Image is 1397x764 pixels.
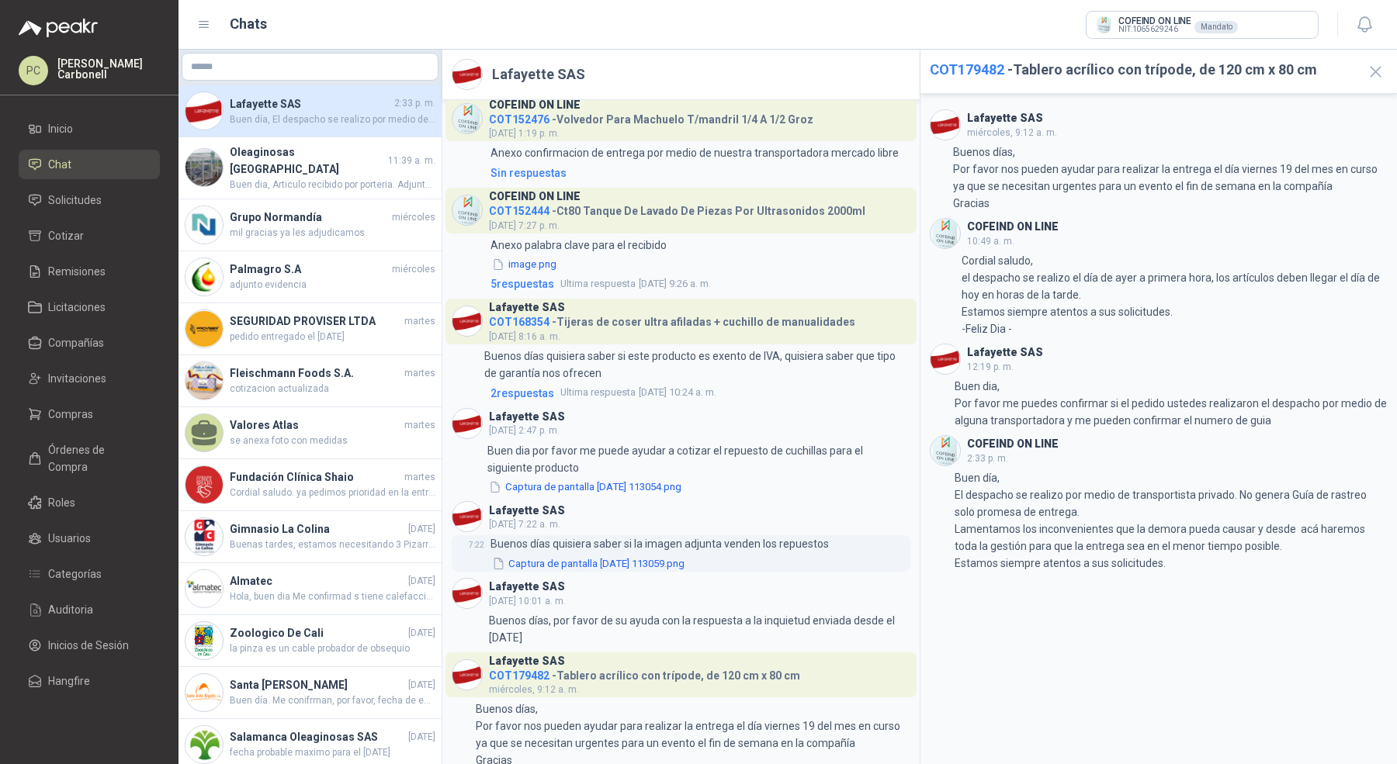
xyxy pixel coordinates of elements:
span: 10:49 a. m. [967,236,1014,247]
a: Cotizar [19,221,160,251]
a: Compras [19,399,160,429]
h3: COFEIND ON LINE [967,223,1059,231]
span: [DATE] [408,678,435,693]
h1: Chats [230,13,267,35]
a: Categorías [19,559,160,589]
span: Compañías [48,334,104,351]
img: Company Logo [185,674,223,711]
span: miércoles, 9:12 a. m. [967,127,1057,138]
span: 5 respuesta s [491,275,554,292]
a: Company LogoFleischmann Foods S.A.martescotizacion actualizada [179,355,442,407]
a: Chat [19,150,160,179]
span: 2 respuesta s [491,385,554,402]
span: Licitaciones [48,299,106,316]
h4: Palmagro S.A [230,261,389,278]
span: Hangfire [48,672,90,690]
span: Hola, buen dia Me confirmad s tiene calefacción porfa [230,589,435,604]
span: Compras [48,406,93,423]
img: Company Logo [185,518,223,555]
span: martes [404,366,435,381]
span: martes [404,418,435,433]
a: Company LogoGimnasio La Colina[DATE]Buenas tardes, estamos necesitando 3 Pizarras móvil magnética... [179,511,442,563]
span: 2:33 p. m. [394,96,435,111]
img: Company Logo [185,362,223,399]
span: miércoles, 9:12 a. m. [489,684,579,695]
h3: COFEIND ON LINE [489,101,581,109]
span: [DATE] 10:24 a. m. [560,385,716,400]
a: Company LogoOleaginosas [GEOGRAPHIC_DATA]11:39 a. m.Buen dia, Articulo recibido por porteria. Adj... [179,137,442,199]
p: Anexo palabra clave para el recibido [491,237,667,254]
a: Hangfire [19,666,160,696]
span: Inicio [48,120,73,137]
span: miércoles [392,210,435,225]
p: Buen dia, Por favor me puedes confirmar si el pedido ustedes realizaron el despacho por medio de ... [955,378,1388,429]
img: Company Logo [452,409,482,438]
span: [DATE] 9:26 a. m. [560,276,711,292]
a: Company LogoZoologico De Cali[DATE]la pinza es un cable probador de obsequio [179,615,442,667]
a: Company LogoSanta [PERSON_NAME][DATE]Buen día. Me conifrman, por favor, fecha de entrega. Gracias [179,667,442,719]
span: Cordial saludo. ya pedimos prioridad en la entrega para el dia [DATE] y [DATE] en sus instalaciones. [230,486,435,500]
span: 12:19 p. m. [967,361,1014,372]
span: COT179482 [489,669,549,682]
a: 2respuestasUltima respuesta[DATE] 10:24 a. m. [487,385,910,402]
span: 2:33 p. m. [967,453,1008,464]
h4: Fundación Clínica Shaio [230,468,401,486]
p: Cordial saludo, el despacho se realizo el día de ayer a primera hora, los artículos deben llegar ... [962,252,1388,337]
h3: Lafayette SAS [489,583,565,591]
span: [DATE] [408,730,435,745]
p: Buen día, El despacho se realizo por medio de transportista privado. No genera Guía de rastreo so... [955,469,1388,572]
span: [DATE] 7:22 a. m. [489,519,560,530]
span: Buen dia, Articulo recibido por porteria. Adjunto evidencia. [230,178,435,192]
span: miércoles [392,262,435,277]
img: Company Logo [452,195,482,225]
span: [DATE] [408,626,435,641]
h2: - Tablero acrílico con trípode, de 120 cm x 80 cm [930,59,1354,81]
span: [DATE] 8:16 a. m. [489,331,560,342]
a: Inicios de Sesión [19,631,160,660]
img: Company Logo [931,219,960,248]
button: Captura de pantalla [DATE] 113054.png [487,479,683,496]
span: fecha probable maximo para el [DATE] [230,745,435,760]
span: Remisiones [48,263,106,280]
img: Company Logo [185,92,223,130]
h3: Lafayette SAS [489,657,565,665]
img: Company Logo [185,466,223,503]
span: Órdenes de Compra [48,441,145,475]
span: se anexa foto con medidas [230,434,435,448]
h4: Fleischmann Foods S.A. [230,365,401,382]
h3: COFEIND ON LINE [489,192,581,201]
h4: Gimnasio La Colina [230,520,405,538]
span: [DATE] 10:01 a. m. [489,596,566,607]
p: Buenos días quisiera saber si este producto es exento de IVA, quisiera saber que tipo de garantía... [484,347,910,382]
img: Company Logo [452,306,482,336]
a: Usuarios [19,524,160,553]
span: la pinza es un cable probador de obsequio [230,641,435,656]
p: [PERSON_NAME] Carbonell [57,58,160,80]
img: Company Logo [931,110,960,140]
img: Company Logo [185,258,223,296]
span: COT152444 [489,205,549,217]
span: Ultima respuesta [560,276,636,292]
span: [DATE] 7:27 p. m. [489,220,560,231]
h4: Oleaginosas [GEOGRAPHIC_DATA] [230,143,385,178]
img: Company Logo [185,310,223,347]
a: Company LogoSEGURIDAD PROVISER LTDAmartespedido entregado el [DATE] [179,303,442,355]
span: [DATE] [408,522,435,537]
img: Company Logo [452,104,482,133]
a: Company LogoGrupo Normandíamiércolesmil gracias ya les adjudicamos [179,199,442,251]
img: Company Logo [931,436,960,465]
a: Company LogoAlmatec[DATE]Hola, buen dia Me confirmad s tiene calefacción porfa [179,563,442,615]
img: Company Logo [185,149,223,186]
a: Auditoria [19,595,160,624]
img: Company Logo [452,660,482,690]
span: Auditoria [48,601,93,618]
p: Buen dia por favor me puede ayudar a cotizar el repuesto de cuchillas para el siguiente producto [487,442,910,476]
h2: Lafayette SAS [492,64,585,85]
h4: - Volvedor Para Machuelo T/mandril 1/4 A 1/2 Groz [489,109,813,124]
h3: Lafayette SAS [489,303,565,312]
a: Compañías [19,328,160,358]
span: Buen día. Me conifrman, por favor, fecha de entrega. Gracias [230,693,435,708]
h4: - Tijeras de coser ultra afiladas + cuchillo de manualidades [489,312,855,327]
span: Cotizar [48,227,84,244]
span: Solicitudes [48,192,102,209]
